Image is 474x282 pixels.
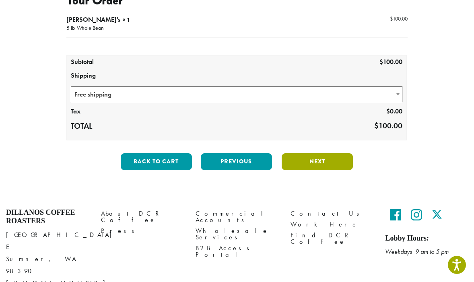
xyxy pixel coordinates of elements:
[71,86,402,102] span: Free shipping
[390,15,393,22] span: $
[75,25,104,33] p: Whole Bean
[201,153,272,170] button: Previous
[374,121,402,131] bdi: 100.00
[291,208,373,219] a: Contact Us
[67,56,135,69] th: Subtotal
[121,153,192,170] button: Back to cart
[67,69,406,83] th: Shipping
[66,25,75,33] p: 5 lb
[101,208,184,226] a: About DCR Coffee
[66,15,120,24] span: [PERSON_NAME]'s
[6,208,89,226] h4: Dillanos Coffee Roasters
[196,243,278,260] a: B2B Access Portal
[67,119,135,134] th: Total
[386,107,390,115] span: $
[385,247,449,256] em: Weekdays 9 am to 5 pm
[291,230,373,247] a: Find DCR Coffee
[71,86,402,102] span: Free shipping
[390,15,408,22] bdi: 100.00
[196,226,278,243] a: Wholesale Services
[386,107,402,115] bdi: 0.00
[282,153,353,170] button: Next
[67,105,135,119] th: Tax
[196,208,278,226] a: Commercial Accounts
[291,219,373,230] a: Work Here
[123,16,130,23] strong: × 1
[379,58,402,66] bdi: 100.00
[379,58,383,66] span: $
[374,121,379,131] span: $
[385,234,468,243] h5: Lobby Hours:
[101,226,184,237] a: Press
